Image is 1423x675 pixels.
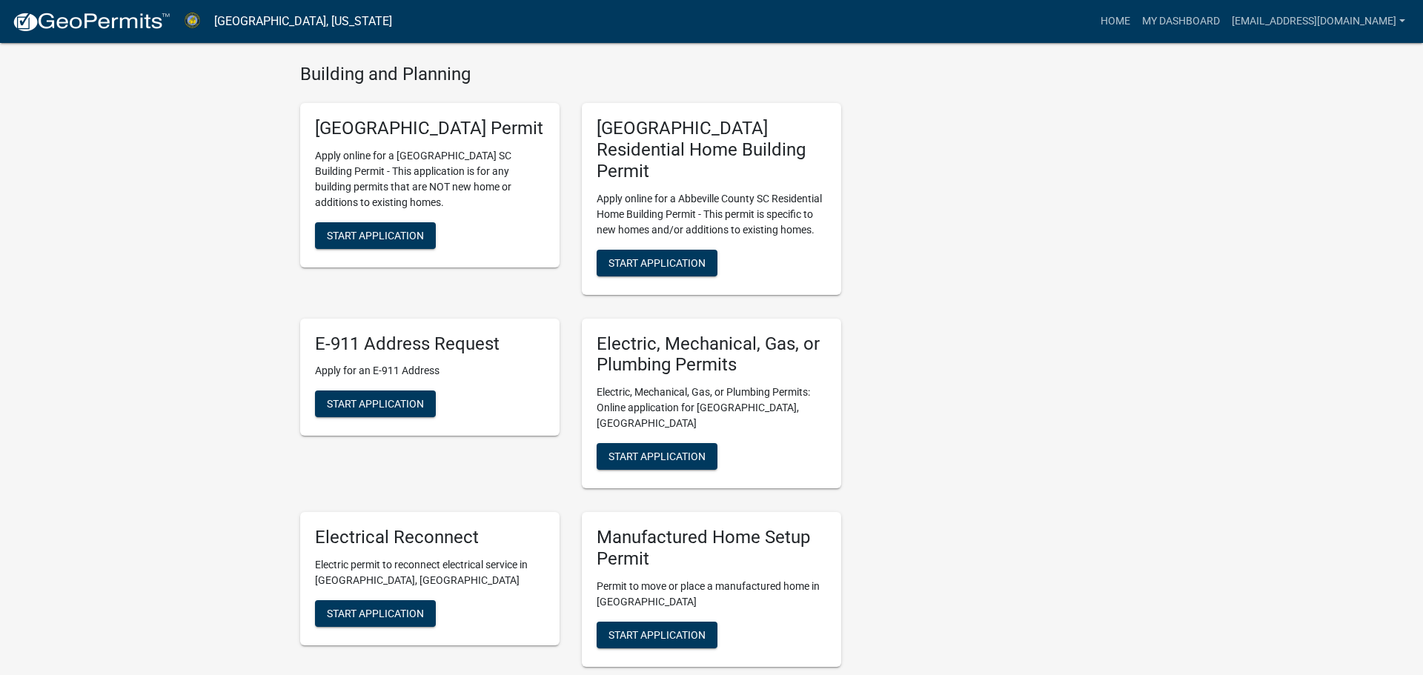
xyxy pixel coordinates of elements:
[597,191,826,238] p: Apply online for a Abbeville County SC Residential Home Building Permit - This permit is specific...
[182,11,202,31] img: Abbeville County, South Carolina
[597,622,717,648] button: Start Application
[327,398,424,410] span: Start Application
[315,148,545,210] p: Apply online for a [GEOGRAPHIC_DATA] SC Building Permit - This application is for any building pe...
[300,64,841,85] h4: Building and Planning
[315,390,436,417] button: Start Application
[597,443,717,470] button: Start Application
[315,363,545,379] p: Apply for an E-911 Address
[597,579,826,610] p: Permit to move or place a manufactured home in [GEOGRAPHIC_DATA]
[608,256,706,268] span: Start Application
[315,118,545,139] h5: [GEOGRAPHIC_DATA] Permit
[608,450,706,462] span: Start Application
[597,333,826,376] h5: Electric, Mechanical, Gas, or Plumbing Permits
[327,608,424,619] span: Start Application
[315,333,545,355] h5: E-911 Address Request
[597,527,826,570] h5: Manufactured Home Setup Permit
[214,9,392,34] a: [GEOGRAPHIC_DATA], [US_STATE]
[1136,7,1226,36] a: My Dashboard
[315,527,545,548] h5: Electrical Reconnect
[597,250,717,276] button: Start Application
[1226,7,1411,36] a: [EMAIL_ADDRESS][DOMAIN_NAME]
[315,557,545,588] p: Electric permit to reconnect electrical service in [GEOGRAPHIC_DATA], [GEOGRAPHIC_DATA]
[597,385,826,431] p: Electric, Mechanical, Gas, or Plumbing Permits: Online application for [GEOGRAPHIC_DATA], [GEOGRA...
[327,230,424,242] span: Start Application
[608,628,706,640] span: Start Application
[1095,7,1136,36] a: Home
[315,600,436,627] button: Start Application
[597,118,826,182] h5: [GEOGRAPHIC_DATA] Residential Home Building Permit
[315,222,436,249] button: Start Application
